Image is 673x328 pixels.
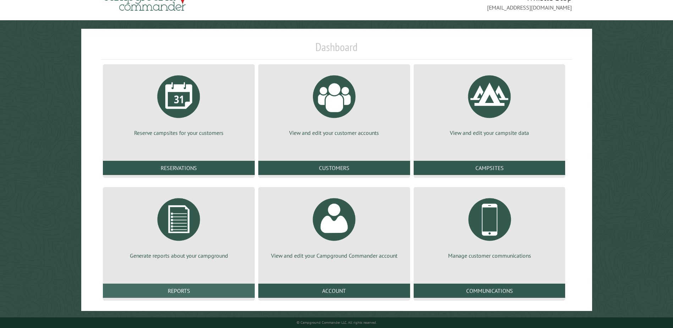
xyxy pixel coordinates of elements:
a: Reports [103,284,255,298]
a: View and edit your customer accounts [267,70,402,137]
a: Account [258,284,410,298]
h1: Dashboard [101,40,572,60]
p: View and edit your customer accounts [267,129,402,137]
a: Communications [414,284,566,298]
a: Manage customer communications [422,193,557,259]
a: View and edit your campsite data [422,70,557,137]
a: Reservations [103,161,255,175]
a: Generate reports about your campground [111,193,246,259]
a: Campsites [414,161,566,175]
a: Customers [258,161,410,175]
a: View and edit your Campground Commander account [267,193,402,259]
p: Reserve campsites for your customers [111,129,246,137]
a: Reserve campsites for your customers [111,70,246,137]
p: Manage customer communications [422,252,557,259]
p: View and edit your Campground Commander account [267,252,402,259]
small: © Campground Commander LLC. All rights reserved. [297,320,377,325]
p: Generate reports about your campground [111,252,246,259]
p: View and edit your campsite data [422,129,557,137]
